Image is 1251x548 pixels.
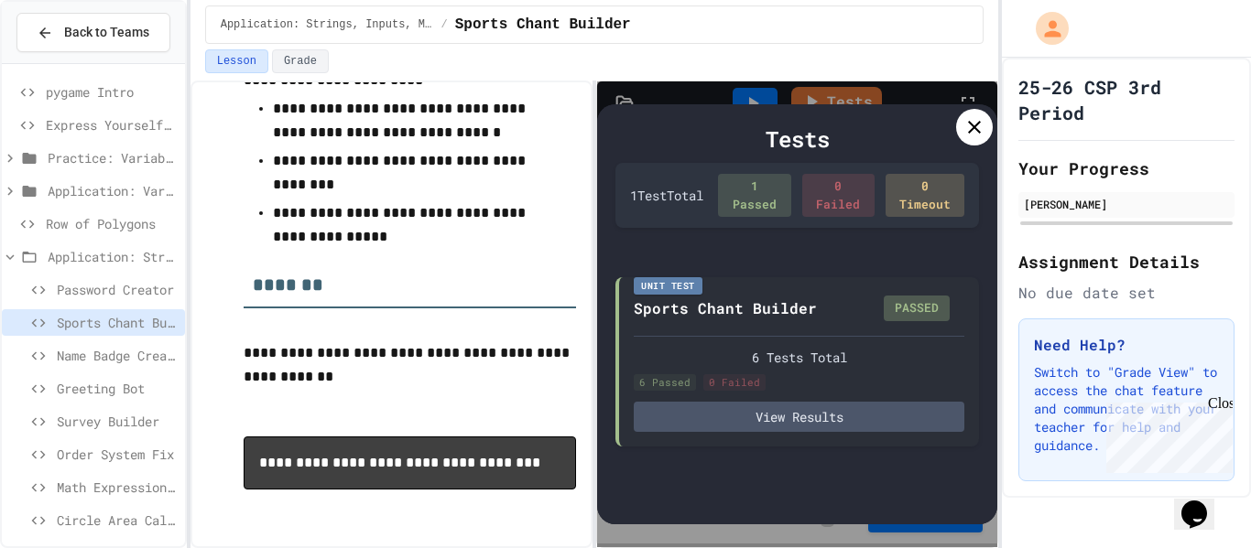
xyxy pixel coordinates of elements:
[886,174,964,217] div: 0 Timeout
[46,82,178,102] span: pygame Intro
[205,49,268,73] button: Lesson
[634,348,964,367] div: 6 Tests Total
[1099,395,1233,473] iframe: chat widget
[634,297,817,319] div: Sports Chant Builder
[48,247,178,266] span: Application: Strings, Inputs, Math
[64,23,149,42] span: Back to Teams
[634,277,702,295] div: Unit Test
[1018,249,1235,274] h2: Assignment Details
[1024,196,1229,212] div: [PERSON_NAME]
[7,7,126,116] div: Chat with us now!Close
[634,374,696,392] div: 6 Passed
[455,14,631,36] span: Sports Chant Builder
[615,123,979,156] div: Tests
[57,510,178,530] span: Circle Area Calculator
[57,478,178,497] span: Math Expression Debugger
[272,49,329,73] button: Grade
[441,17,447,32] span: /
[1034,363,1219,455] p: Switch to "Grade View" to access the chat feature and communicate with your teacher for help and ...
[48,181,178,200] span: Application: Variables/Print
[1034,334,1219,356] h3: Need Help?
[630,186,703,205] div: 1 Test Total
[1018,74,1235,125] h1: 25-26 CSP 3rd Period
[703,374,766,392] div: 0 Failed
[57,346,178,365] span: Name Badge Creator
[634,402,964,432] button: View Results
[221,17,434,32] span: Application: Strings, Inputs, Math
[48,148,178,167] span: Practice: Variables/Print
[57,379,178,398] span: Greeting Bot
[884,295,950,321] div: PASSED
[1018,282,1235,304] div: No due date set
[16,13,170,52] button: Back to Teams
[57,445,178,464] span: Order System Fix
[802,174,875,217] div: 0 Failed
[1018,156,1235,181] h2: Your Progress
[718,174,790,217] div: 1 Passed
[46,115,178,134] span: Express Yourself in Python!
[57,412,178,431] span: Survey Builder
[57,313,178,332] span: Sports Chant Builder
[1017,7,1073,49] div: My Account
[46,214,178,233] span: Row of Polygons
[1174,475,1233,530] iframe: chat widget
[57,280,178,299] span: Password Creator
